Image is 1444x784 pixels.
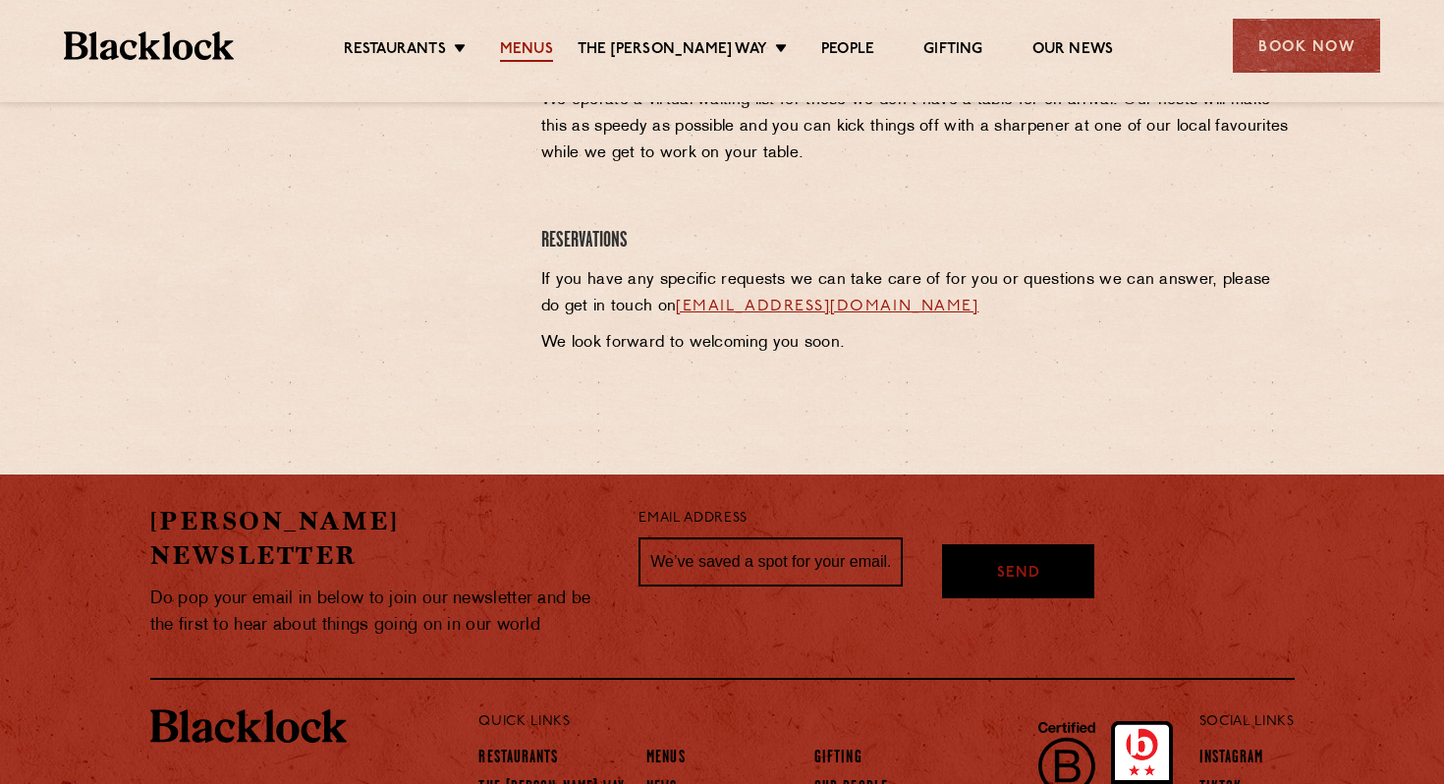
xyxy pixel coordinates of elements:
a: Gifting [814,749,862,770]
label: Email Address [639,508,747,531]
a: Gifting [923,40,982,62]
input: We’ve saved a spot for your email... [639,537,903,587]
div: Book Now [1233,19,1380,73]
a: People [821,40,874,62]
a: Menus [500,40,553,62]
p: Quick Links [478,709,1134,735]
span: Send [997,563,1040,586]
a: Our News [1032,40,1114,62]
a: The [PERSON_NAME] Way [578,40,767,62]
p: Social Links [1199,709,1295,735]
h4: Reservations [541,228,1295,254]
p: Do pop your email in below to join our newsletter and be the first to hear about things going on ... [150,586,610,639]
img: BL_Textured_Logo-footer-cropped.svg [64,31,234,60]
a: [EMAIL_ADDRESS][DOMAIN_NAME] [676,299,978,314]
p: If you have any specific requests we can take care of for you or questions we can answer, please ... [541,267,1295,320]
a: Menus [646,749,686,770]
img: BL_Textured_Logo-footer-cropped.svg [150,709,347,743]
h2: [PERSON_NAME] Newsletter [150,504,610,573]
a: Restaurants [478,749,558,770]
a: Instagram [1199,749,1264,770]
p: We look forward to welcoming you soon. [541,330,1295,357]
a: Restaurants [344,40,446,62]
p: We operate a virtual waiting list for those we don’t have a table for on arrival. Our hosts will ... [541,87,1295,167]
